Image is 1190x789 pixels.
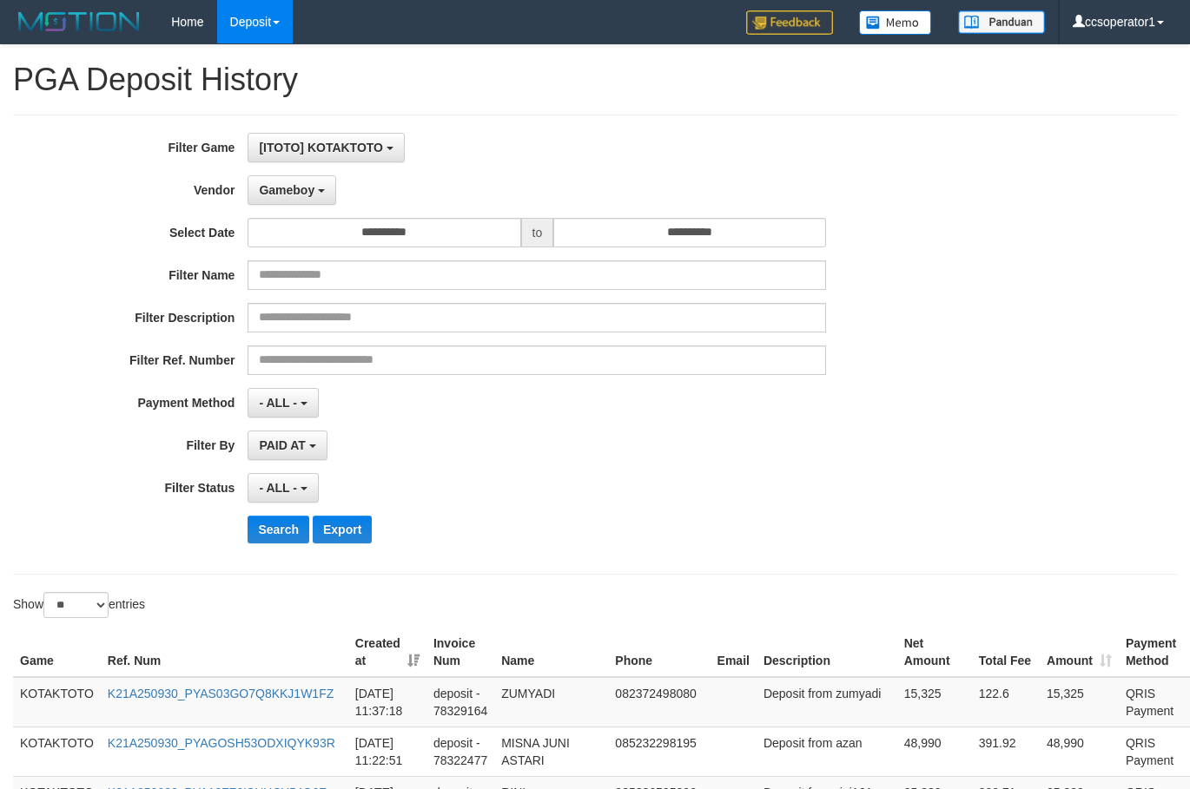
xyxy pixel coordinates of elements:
[259,183,314,197] span: Gameboy
[259,141,383,155] span: [ITOTO] KOTAKTOTO
[897,727,972,776] td: 48,990
[259,481,297,495] span: - ALL -
[1040,677,1119,727] td: 15,325
[259,438,305,452] span: PAID AT
[248,388,318,418] button: - ALL -
[348,628,426,677] th: Created at: activate to sort column ascending
[248,431,327,460] button: PAID AT
[521,218,554,247] span: to
[13,677,101,727] td: KOTAKTOTO
[426,677,494,727] td: deposit - 78329164
[426,727,494,776] td: deposit - 78322477
[757,628,897,677] th: Description
[859,10,932,35] img: Button%20Memo.svg
[1119,628,1183,677] th: Payment Method
[897,628,972,677] th: Net Amount
[1040,727,1119,776] td: 48,990
[313,516,372,543] button: Export
[494,628,608,677] th: Name
[494,677,608,727] td: ZUMYADI
[757,677,897,727] td: Deposit from zumyadi
[608,727,710,776] td: 085232298195
[494,727,608,776] td: MISNA JUNI ASTARI
[958,10,1045,34] img: panduan.png
[972,727,1040,776] td: 391.92
[897,677,972,727] td: 15,325
[248,516,309,543] button: Search
[348,677,426,727] td: [DATE] 11:37:18
[608,628,710,677] th: Phone
[101,628,348,677] th: Ref. Num
[972,677,1040,727] td: 122.6
[259,396,297,410] span: - ALL -
[608,677,710,727] td: 082372498080
[13,9,145,35] img: MOTION_logo.png
[711,628,757,677] th: Email
[1119,727,1183,776] td: QRIS Payment
[248,133,404,162] button: [ITOTO] KOTAKTOTO
[108,687,334,700] a: K21A250930_PYAS03GO7Q8KKJ1W1FZ
[746,10,833,35] img: Feedback.jpg
[43,592,109,618] select: Showentries
[248,473,318,503] button: - ALL -
[1040,628,1119,677] th: Amount: activate to sort column ascending
[13,592,145,618] label: Show entries
[13,628,101,677] th: Game
[757,727,897,776] td: Deposit from azan
[13,62,1177,97] h1: PGA Deposit History
[426,628,494,677] th: Invoice Num
[248,175,336,205] button: Gameboy
[348,727,426,776] td: [DATE] 11:22:51
[108,736,335,750] a: K21A250930_PYAGOSH53ODXIQYK93R
[1119,677,1183,727] td: QRIS Payment
[972,628,1040,677] th: Total Fee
